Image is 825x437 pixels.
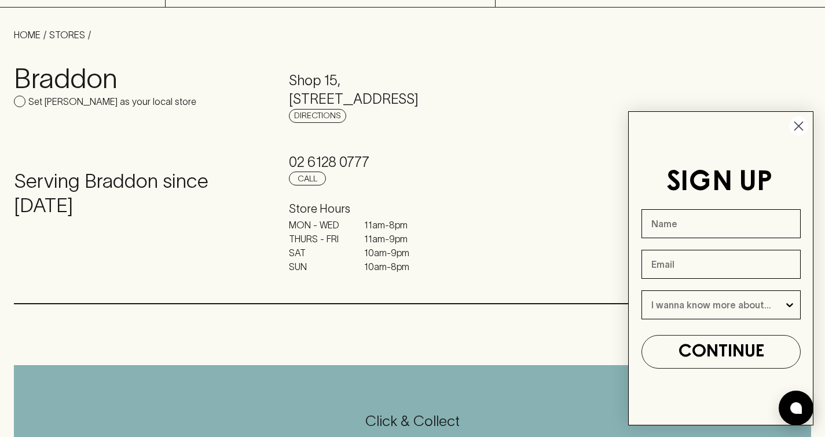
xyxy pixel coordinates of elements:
p: Set [PERSON_NAME] as your local store [28,94,196,108]
input: Email [641,250,801,279]
p: 11am - 9pm [364,232,422,246]
div: FLYOUT Form [617,100,825,437]
a: HOME [14,30,41,40]
input: I wanna know more about... [651,291,784,319]
a: Directions [289,109,346,123]
button: Show Options [784,291,795,319]
p: SUN [289,260,347,274]
p: 10am - 8pm [364,260,422,274]
p: 11am - 8pm [364,218,422,232]
input: Name [641,209,801,238]
button: Close dialog [789,116,809,136]
img: bubble-icon [790,402,802,414]
p: 10am - 9pm [364,246,422,260]
a: STORES [49,30,85,40]
h6: Store Hours [289,199,536,218]
span: SIGN UP [666,169,772,196]
button: CONTINUE [641,335,801,369]
p: THURS - FRI [289,232,347,246]
h4: Serving Braddon since [DATE] [14,169,261,218]
h5: Shop 15 , [STREET_ADDRESS] [289,71,536,108]
h3: Braddon [14,62,261,94]
p: MON - WED [289,218,347,232]
a: Call [289,172,326,185]
p: SAT [289,246,347,260]
h5: 02 6128 0777 [289,153,536,172]
h5: Click & Collect [14,411,811,431]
